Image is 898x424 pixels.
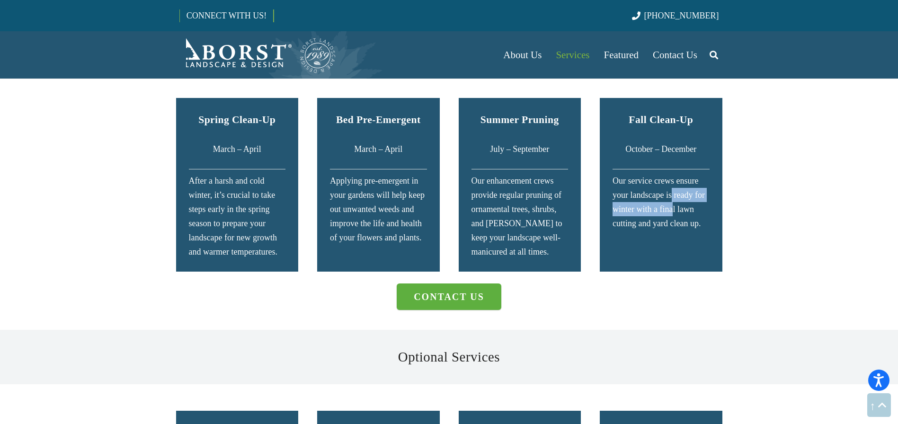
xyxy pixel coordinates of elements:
[471,174,569,259] div: Our enhancement crews provide regular pruning of ornamental trees, shrubs, and [PERSON_NAME] to k...
[632,11,719,20] a: [PHONE_NUMBER]
[556,49,589,61] span: Services
[179,347,719,367] h3: Optional Services
[179,36,337,74] a: Borst-Logo
[189,142,286,156] p: March – April
[597,31,646,79] a: Featured
[180,4,273,27] a: CONNECT WITH US!
[330,174,427,245] div: Applying pre-emergent in your gardens will help keep out unwanted weeds and improve the life and ...
[336,114,421,125] strong: Bed Pre-Emergent
[189,174,286,259] p: After a harsh and cold winter, it’s crucial to take steps early in the spring season to prepare y...
[471,142,569,156] p: July – September
[503,49,542,61] span: About Us
[397,283,501,310] a: Contact Us
[644,11,719,20] span: [PHONE_NUMBER]
[704,43,723,67] a: Search
[496,31,549,79] a: About Us
[198,114,276,125] strong: Spring Clean-Up
[549,31,596,79] a: Services
[330,142,427,156] p: March – April
[629,114,693,125] strong: Fall Clean-Up
[653,49,697,61] span: Contact Us
[613,142,710,156] p: October – December
[480,114,559,125] strong: Summer Pruning
[867,393,891,417] a: Back to top
[646,31,704,79] a: Contact Us
[604,49,639,61] span: Featured
[613,174,710,230] div: Our service crews ensure your landscape is ready for winter with a final lawn cutting and yard cl...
